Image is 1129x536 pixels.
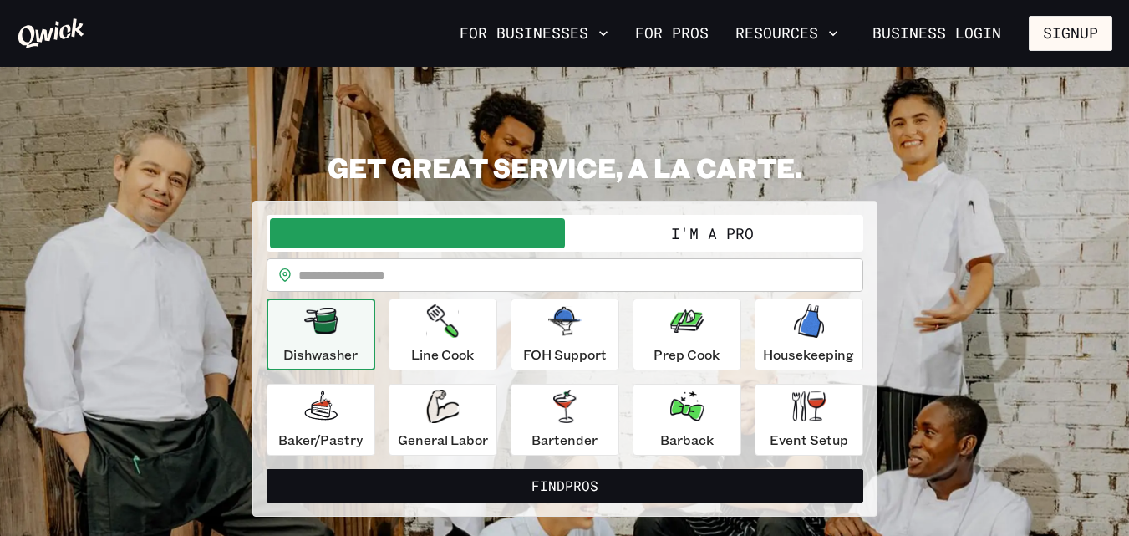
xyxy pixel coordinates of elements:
button: Prep Cook [633,299,741,370]
p: Line Cook [411,345,474,365]
button: Bartender [511,384,619,456]
button: Line Cook [389,299,497,370]
button: Resources [729,19,845,48]
h2: GET GREAT SERVICE, A LA CARTE. [252,151,877,184]
button: General Labor [389,384,497,456]
button: FOH Support [511,299,619,370]
button: Baker/Pastry [267,384,375,456]
button: I'm a Business [270,218,565,248]
button: Barback [633,384,741,456]
p: FOH Support [523,345,607,365]
a: Business Login [858,16,1015,51]
p: Prep Cook [653,345,720,365]
p: Event Setup [770,430,848,450]
button: Event Setup [755,384,863,456]
button: I'm a Pro [565,218,860,248]
button: FindPros [267,469,863,503]
a: For Pros [628,19,715,48]
button: Housekeeping [755,299,863,370]
button: Dishwasher [267,299,375,370]
p: Baker/Pastry [278,430,363,450]
p: Bartender [531,430,598,450]
p: Housekeeping [763,345,854,365]
button: Signup [1029,16,1112,51]
p: Barback [660,430,714,450]
button: For Businesses [453,19,615,48]
p: Dishwasher [283,345,358,365]
p: General Labor [398,430,488,450]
